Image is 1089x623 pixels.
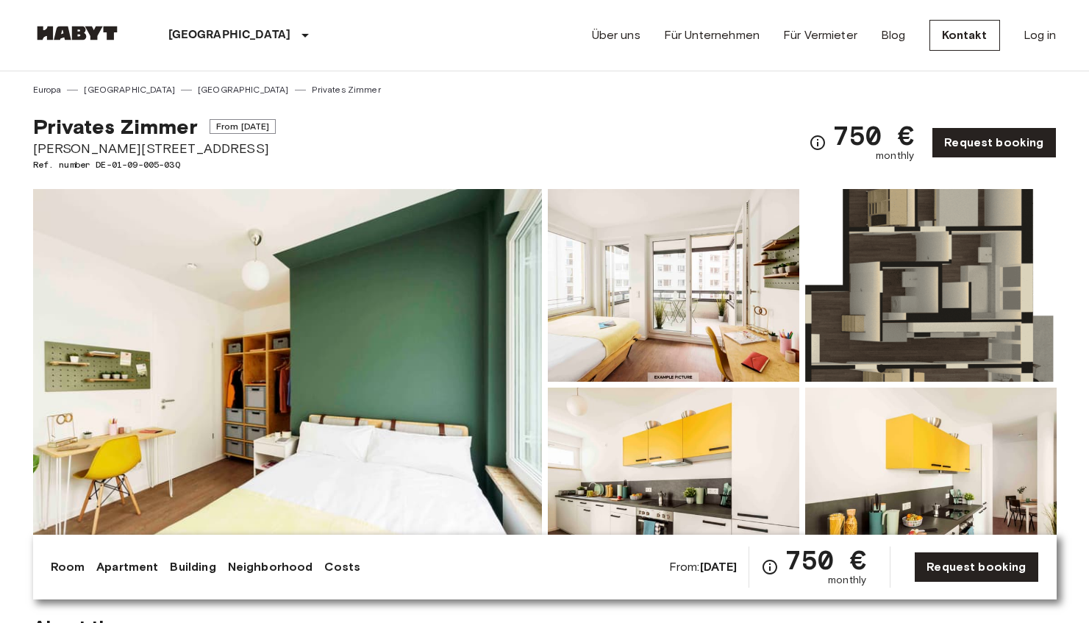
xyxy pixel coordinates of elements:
[51,558,85,576] a: Room
[33,114,198,139] span: Privates Zimmer
[700,560,738,574] b: [DATE]
[33,189,542,580] img: Marketing picture of unit DE-01-09-005-03Q
[809,134,826,152] svg: Check cost overview for full price breakdown. Please note that discounts apply to new joiners onl...
[929,20,1000,51] a: Kontakt
[228,558,313,576] a: Neighborhood
[785,547,866,573] span: 750 €
[664,26,760,44] a: Für Unternehmen
[783,26,857,44] a: Für Vermieter
[761,558,779,576] svg: Check cost overview for full price breakdown. Please note that discounts apply to new joiners onl...
[881,26,906,44] a: Blog
[168,26,291,44] p: [GEOGRAPHIC_DATA]
[548,189,799,382] img: Picture of unit DE-01-09-005-03Q
[932,127,1056,158] a: Request booking
[1024,26,1057,44] a: Log in
[33,158,276,171] span: Ref. number DE-01-09-005-03Q
[33,139,276,158] span: [PERSON_NAME][STREET_ADDRESS]
[198,83,289,96] a: [GEOGRAPHIC_DATA]
[592,26,640,44] a: Über uns
[805,189,1057,382] img: Picture of unit DE-01-09-005-03Q
[914,552,1038,583] a: Request booking
[210,119,276,134] span: From [DATE]
[828,573,866,588] span: monthly
[96,558,158,576] a: Apartment
[832,122,914,149] span: 750 €
[324,558,360,576] a: Costs
[170,558,215,576] a: Building
[805,388,1057,580] img: Picture of unit DE-01-09-005-03Q
[84,83,175,96] a: [GEOGRAPHIC_DATA]
[33,83,62,96] a: Europa
[548,388,799,580] img: Picture of unit DE-01-09-005-03Q
[669,559,738,575] span: From:
[876,149,914,163] span: monthly
[312,83,381,96] a: Privates Zimmer
[33,26,121,40] img: Habyt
